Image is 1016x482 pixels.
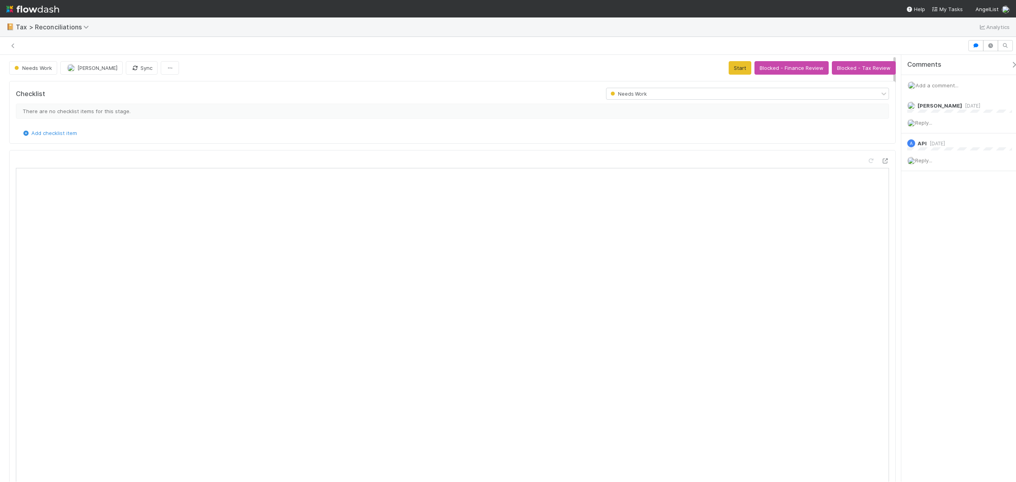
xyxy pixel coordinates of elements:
span: Add a comment... [916,82,958,89]
img: avatar_85833754-9fc2-4f19-a44b-7938606ee299.png [907,102,915,110]
img: logo-inverted-e16ddd16eac7371096b0.svg [6,2,59,16]
img: avatar_d45d11ee-0024-4901-936f-9df0a9cc3b4e.png [908,81,916,89]
span: My Tasks [931,6,963,12]
span: API [918,140,927,147]
button: Blocked - Finance Review [754,61,829,75]
span: Reply... [915,120,932,126]
img: avatar_d45d11ee-0024-4901-936f-9df0a9cc3b4e.png [1002,6,1010,13]
h5: Checklist [16,90,45,98]
button: Blocked - Tax Review [832,61,896,75]
span: Tax > Reconciliations [16,23,93,31]
span: [DATE] [962,103,980,109]
span: AngelList [976,6,999,12]
span: Needs Work [609,91,647,97]
span: A [910,141,913,146]
span: Comments [907,61,941,69]
div: API [907,139,915,147]
img: avatar_d45d11ee-0024-4901-936f-9df0a9cc3b4e.png [907,119,915,127]
img: avatar_d45d11ee-0024-4901-936f-9df0a9cc3b4e.png [67,64,75,72]
span: [PERSON_NAME] [918,102,962,109]
span: [PERSON_NAME] [77,65,117,71]
div: There are no checklist items for this stage. [16,104,889,119]
button: Start [729,61,751,75]
a: My Tasks [931,5,963,13]
span: [DATE] [927,141,945,147]
img: avatar_d45d11ee-0024-4901-936f-9df0a9cc3b4e.png [907,157,915,165]
span: 📔 [6,23,14,30]
span: Reply... [915,157,932,164]
div: Help [906,5,925,13]
button: Sync [126,61,158,75]
button: [PERSON_NAME] [60,61,123,75]
a: Analytics [978,22,1010,32]
a: Add checklist item [22,130,77,136]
